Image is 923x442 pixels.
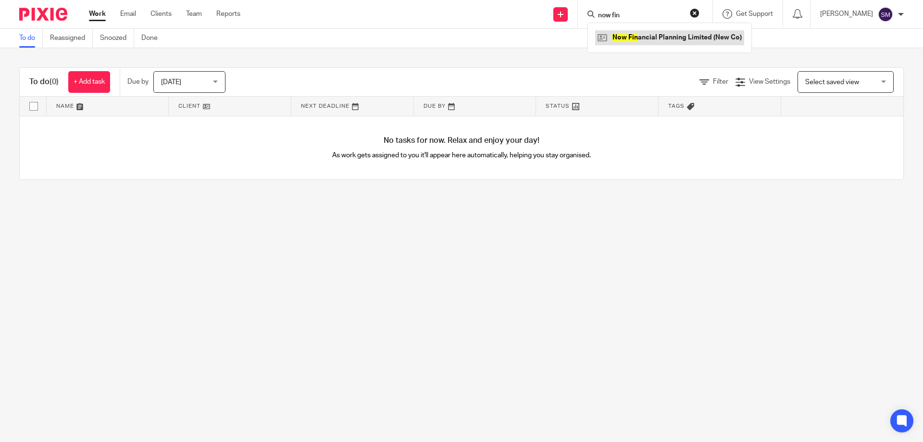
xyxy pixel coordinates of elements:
a: Email [120,9,136,19]
span: Tags [668,103,685,109]
a: Clients [150,9,172,19]
input: Search [597,12,684,20]
a: + Add task [68,71,110,93]
p: Due by [127,77,149,87]
h1: To do [29,77,59,87]
span: (0) [50,78,59,86]
a: To do [19,29,43,48]
button: Clear [690,8,699,18]
a: Work [89,9,106,19]
span: View Settings [749,78,790,85]
a: Reassigned [50,29,93,48]
img: svg%3E [878,7,893,22]
a: Team [186,9,202,19]
span: [DATE] [161,79,181,86]
p: As work gets assigned to you it'll appear here automatically, helping you stay organised. [241,151,683,160]
span: Select saved view [805,79,859,86]
span: Filter [713,78,728,85]
h4: No tasks for now. Relax and enjoy your day! [20,136,903,146]
a: Done [141,29,165,48]
img: Pixie [19,8,67,21]
a: Snoozed [100,29,134,48]
a: Reports [216,9,240,19]
span: Get Support [736,11,773,17]
p: [PERSON_NAME] [820,9,873,19]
